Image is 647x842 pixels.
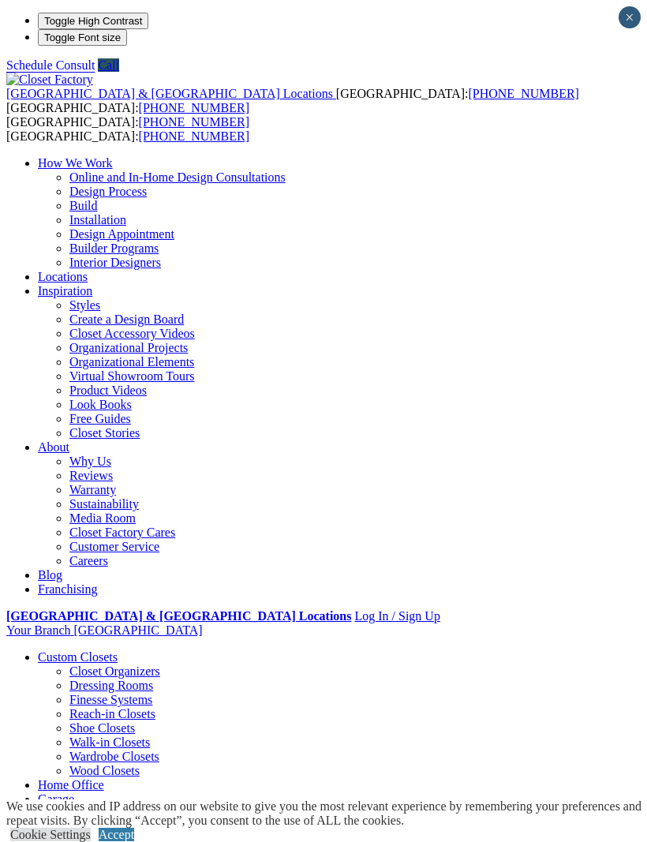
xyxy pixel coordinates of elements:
[6,58,95,72] a: Schedule Consult
[6,799,647,828] div: We use cookies and IP address on our website to give you the most relevant experience by remember...
[354,609,439,623] a: Log In / Sign Up
[69,497,139,511] a: Sustainability
[38,29,127,46] button: Toggle Font size
[69,721,135,735] a: Shoe Closets
[69,213,126,226] a: Installation
[6,623,203,637] a: Your Branch [GEOGRAPHIC_DATA]
[69,199,98,212] a: Build
[69,412,131,425] a: Free Guides
[38,13,148,29] button: Toggle High Contrast
[6,623,70,637] span: Your Branch
[69,735,150,749] a: Walk-in Closets
[69,679,153,692] a: Dressing Rooms
[6,73,93,87] img: Closet Factory
[38,270,88,283] a: Locations
[38,650,118,664] a: Custom Closets
[69,750,159,763] a: Wardrobe Closets
[69,341,188,354] a: Organizational Projects
[69,170,286,184] a: Online and In-Home Design Consultations
[69,398,132,411] a: Look Books
[6,87,333,100] span: [GEOGRAPHIC_DATA] & [GEOGRAPHIC_DATA] Locations
[38,284,92,298] a: Inspiration
[69,540,159,553] a: Customer Service
[6,609,351,623] a: [GEOGRAPHIC_DATA] & [GEOGRAPHIC_DATA] Locations
[69,384,147,397] a: Product Videos
[38,568,62,582] a: Blog
[69,664,160,678] a: Closet Organizers
[99,828,134,841] a: Accept
[44,15,142,27] span: Toggle High Contrast
[38,156,113,170] a: How We Work
[38,778,104,791] a: Home Office
[139,115,249,129] a: [PHONE_NUMBER]
[69,256,161,269] a: Interior Designers
[69,693,152,706] a: Finesse Systems
[69,483,116,496] a: Warranty
[44,32,121,43] span: Toggle Font size
[69,227,174,241] a: Design Appointment
[10,828,91,841] a: Cookie Settings
[619,6,641,28] button: Close
[69,526,175,539] a: Closet Factory Cares
[69,455,111,468] a: Why Us
[139,129,249,143] a: [PHONE_NUMBER]
[69,241,159,255] a: Builder Programs
[98,58,119,72] a: Call
[6,115,249,143] span: [GEOGRAPHIC_DATA]: [GEOGRAPHIC_DATA]:
[69,469,113,482] a: Reviews
[139,101,249,114] a: [PHONE_NUMBER]
[69,707,155,720] a: Reach-in Closets
[468,87,578,100] a: [PHONE_NUMBER]
[38,582,98,596] a: Franchising
[69,511,136,525] a: Media Room
[69,764,140,777] a: Wood Closets
[73,623,202,637] span: [GEOGRAPHIC_DATA]
[6,87,579,114] span: [GEOGRAPHIC_DATA]: [GEOGRAPHIC_DATA]:
[6,87,336,100] a: [GEOGRAPHIC_DATA] & [GEOGRAPHIC_DATA] Locations
[69,185,147,198] a: Design Process
[69,369,195,383] a: Virtual Showroom Tours
[69,554,108,567] a: Careers
[69,355,194,369] a: Organizational Elements
[38,440,69,454] a: About
[69,426,140,440] a: Closet Stories
[38,792,74,806] a: Garage
[69,327,195,340] a: Closet Accessory Videos
[69,298,100,312] a: Styles
[69,312,184,326] a: Create a Design Board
